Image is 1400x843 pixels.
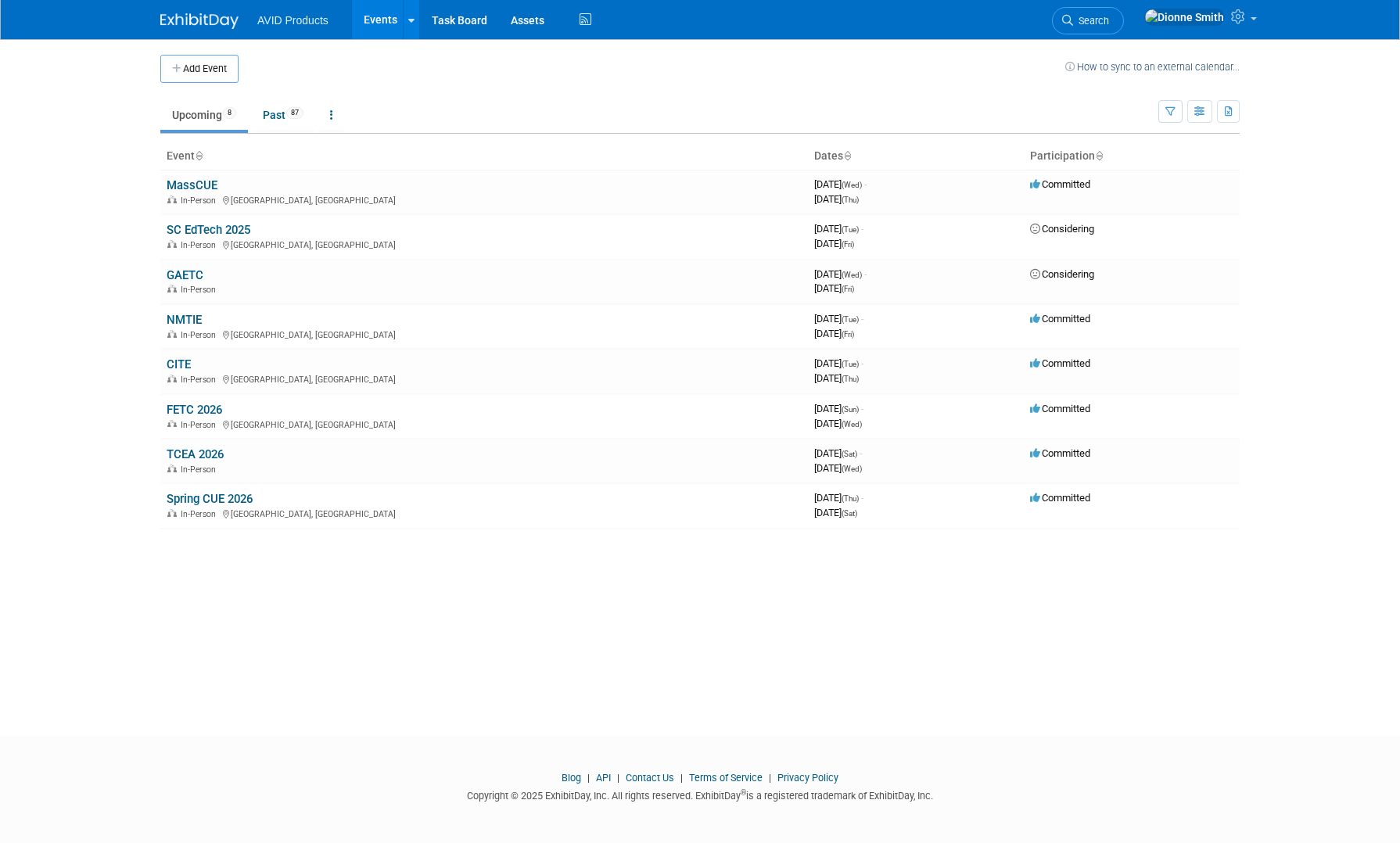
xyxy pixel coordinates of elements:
span: (Fri) [842,240,854,249]
div: [GEOGRAPHIC_DATA], [GEOGRAPHIC_DATA] [167,507,802,519]
a: TCEA 2026 [167,447,224,461]
span: (Wed) [842,465,862,473]
span: [DATE] [814,462,862,474]
span: (Wed) [842,420,862,429]
span: [DATE] [814,328,854,339]
th: Participation [1024,143,1240,170]
span: Search [1073,15,1109,27]
img: In-Person Event [167,375,177,382]
span: - [861,492,863,504]
span: (Sat) [842,509,857,518]
span: [DATE] [814,447,862,459]
a: Privacy Policy [777,772,838,784]
a: MassCUE [167,178,217,192]
span: (Fri) [842,330,854,339]
span: - [861,403,863,414]
span: (Wed) [842,271,862,279]
a: NMTIE [167,313,202,327]
div: [GEOGRAPHIC_DATA], [GEOGRAPHIC_DATA] [167,418,802,430]
span: [DATE] [814,223,863,235]
a: Sort by Start Date [843,149,851,162]
span: - [860,447,862,459]
img: Dionne Smith [1144,9,1225,26]
span: - [861,313,863,325]
div: [GEOGRAPHIC_DATA], [GEOGRAPHIC_DATA] [167,193,802,206]
span: In-Person [181,420,221,430]
span: (Sat) [842,450,857,458]
a: How to sync to an external calendar... [1065,61,1240,73]
a: Past87 [251,100,315,130]
span: [DATE] [814,178,867,190]
a: CITE [167,357,191,371]
span: In-Person [181,375,221,385]
span: [DATE] [814,238,854,249]
div: [GEOGRAPHIC_DATA], [GEOGRAPHIC_DATA] [167,238,802,250]
button: Add Event [160,55,239,83]
div: [GEOGRAPHIC_DATA], [GEOGRAPHIC_DATA] [167,372,802,385]
span: [DATE] [814,403,863,414]
span: (Tue) [842,360,859,368]
span: Committed [1030,178,1090,190]
div: [GEOGRAPHIC_DATA], [GEOGRAPHIC_DATA] [167,328,802,340]
span: | [765,772,775,784]
span: | [677,772,687,784]
span: (Thu) [842,196,859,204]
span: AVID Products [257,14,328,27]
span: In-Person [181,196,221,206]
a: Upcoming8 [160,100,248,130]
a: Search [1052,7,1124,34]
span: In-Person [181,465,221,475]
span: Committed [1030,357,1090,369]
span: [DATE] [814,492,863,504]
span: Committed [1030,313,1090,325]
span: Committed [1030,492,1090,504]
img: In-Person Event [167,240,177,248]
a: FETC 2026 [167,403,222,417]
span: Committed [1030,447,1090,459]
a: API [596,772,611,784]
span: [DATE] [814,357,863,369]
span: [DATE] [814,372,859,384]
span: (Thu) [842,494,859,503]
a: SC EdTech 2025 [167,223,250,237]
span: - [861,357,863,369]
img: In-Person Event [167,196,177,203]
span: In-Person [181,330,221,340]
span: (Wed) [842,181,862,189]
span: - [864,268,867,280]
span: [DATE] [814,193,859,205]
span: 8 [223,107,236,119]
span: [DATE] [814,418,862,429]
img: ExhibitDay [160,13,239,29]
span: (Tue) [842,315,859,324]
th: Dates [808,143,1024,170]
a: Terms of Service [689,772,763,784]
img: In-Person Event [167,509,177,517]
img: In-Person Event [167,285,177,292]
span: [DATE] [814,268,867,280]
span: - [864,178,867,190]
span: In-Person [181,240,221,250]
span: (Fri) [842,285,854,293]
img: In-Person Event [167,465,177,472]
span: | [583,772,594,784]
img: In-Person Event [167,330,177,338]
sup: ® [741,788,746,797]
span: [DATE] [814,313,863,325]
span: 87 [286,107,303,119]
a: Blog [562,772,581,784]
a: Sort by Event Name [195,149,203,162]
span: Considering [1030,223,1094,235]
span: Committed [1030,403,1090,414]
a: Spring CUE 2026 [167,492,253,506]
a: Sort by Participation Type [1095,149,1103,162]
span: (Thu) [842,375,859,383]
a: Contact Us [626,772,674,784]
span: - [861,223,863,235]
span: [DATE] [814,507,857,518]
th: Event [160,143,808,170]
span: In-Person [181,509,221,519]
img: In-Person Event [167,420,177,428]
span: [DATE] [814,282,854,294]
span: Considering [1030,268,1094,280]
